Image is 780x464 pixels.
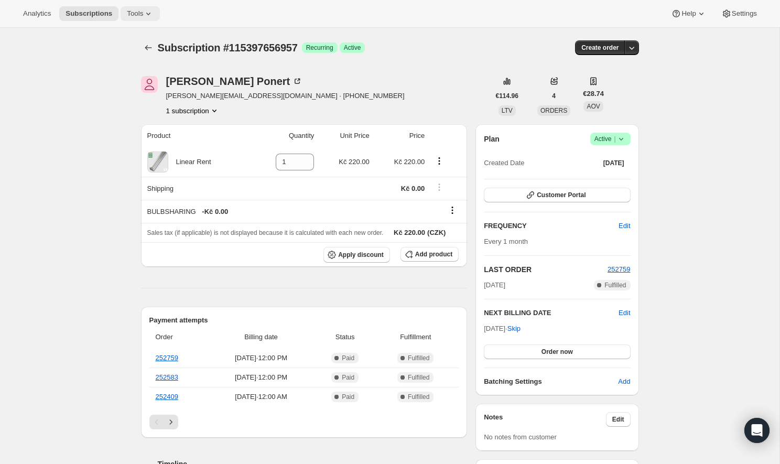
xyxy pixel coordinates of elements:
span: Every 1 month [484,238,528,245]
span: Fulfilled [604,281,626,289]
span: Edit [612,415,624,424]
button: [DATE] [597,156,631,170]
th: Quantity [251,124,317,147]
span: Paid [342,393,354,401]
div: Linear Rent [168,157,211,167]
span: Customer Portal [537,191,586,199]
h6: Batching Settings [484,376,618,387]
button: 252759 [608,264,630,275]
th: Product [141,124,251,147]
span: Subscription #115397656957 [158,42,298,53]
div: [PERSON_NAME] Ponert [166,76,303,87]
span: Kč 220.00 [394,229,425,236]
span: Paid [342,373,354,382]
span: Add [618,376,630,387]
span: ORDERS [540,107,567,114]
th: Price [373,124,428,147]
span: Billing date [211,332,311,342]
span: Created Date [484,158,524,168]
button: Shipping actions [431,181,448,193]
span: Kč 0.00 [401,185,425,192]
th: Shipping [141,177,251,200]
button: 4 [546,89,562,103]
span: Edit [619,221,630,231]
span: Order now [541,348,573,356]
button: Next [164,415,178,429]
span: Active [594,134,626,144]
button: Tools [121,6,160,21]
span: €114.96 [496,92,518,100]
a: 252759 [156,354,178,362]
button: Analytics [17,6,57,21]
span: Recurring [306,44,333,52]
nav: Pagination [149,415,459,429]
span: Jakub Ponert [141,76,158,93]
button: Add product [400,247,459,262]
h2: FREQUENCY [484,221,619,231]
span: Help [681,9,696,18]
button: €114.96 [490,89,525,103]
span: Fulfilled [408,354,429,362]
span: [DATE] · 12:00 PM [211,372,311,383]
a: 252409 [156,393,178,401]
span: Settings [732,9,757,18]
span: Active [344,44,361,52]
span: No notes from customer [484,433,557,441]
h2: NEXT BILLING DATE [484,308,619,318]
h2: LAST ORDER [484,264,608,275]
span: [DATE] · 12:00 PM [211,353,311,363]
button: Edit [619,308,630,318]
span: Sales tax (if applicable) is not displayed because it is calculated with each new order. [147,229,384,236]
th: Order [149,326,208,349]
span: - Kč 0.00 [202,207,228,217]
button: Product actions [431,155,448,167]
span: Kč 220.00 [339,158,370,166]
span: Apply discount [338,251,384,259]
span: Tools [127,9,143,18]
button: Subscriptions [59,6,118,21]
button: Subscriptions [141,40,156,55]
span: Skip [507,323,521,334]
span: [PERSON_NAME][EMAIL_ADDRESS][DOMAIN_NAME] · [PHONE_NUMBER] [166,91,405,101]
span: Fulfillment [378,332,452,342]
span: Status [318,332,372,342]
div: BULBSHARING [147,207,425,217]
button: Help [665,6,712,21]
button: Create order [575,40,625,55]
span: [DATE] · 12:00 AM [211,392,311,402]
span: 4 [552,92,556,100]
h2: Payment attempts [149,315,459,326]
button: Customer Portal [484,188,630,202]
a: 252759 [608,265,630,273]
button: Edit [606,412,631,427]
button: Apply discount [323,247,390,263]
a: 252583 [156,373,178,381]
span: [DATE] [603,159,624,167]
span: LTV [502,107,513,114]
span: [DATE] · [484,325,521,332]
span: Create order [581,44,619,52]
div: Open Intercom Messenger [744,418,770,443]
span: Paid [342,354,354,362]
span: Kč 220.00 [394,158,425,166]
img: product img [147,152,168,172]
button: Order now [484,344,630,359]
span: [DATE] [484,280,505,290]
h3: Notes [484,412,606,427]
span: | [614,135,615,143]
span: Analytics [23,9,51,18]
span: (CZK) [425,228,446,238]
th: Unit Price [317,124,373,147]
span: Subscriptions [66,9,112,18]
span: Add product [415,250,452,258]
button: Edit [612,218,636,234]
button: Product actions [166,105,220,116]
button: Skip [501,320,527,337]
h2: Plan [484,134,500,144]
span: Fulfilled [408,393,429,401]
button: Settings [715,6,763,21]
span: Fulfilled [408,373,429,382]
span: €28.74 [583,89,604,99]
